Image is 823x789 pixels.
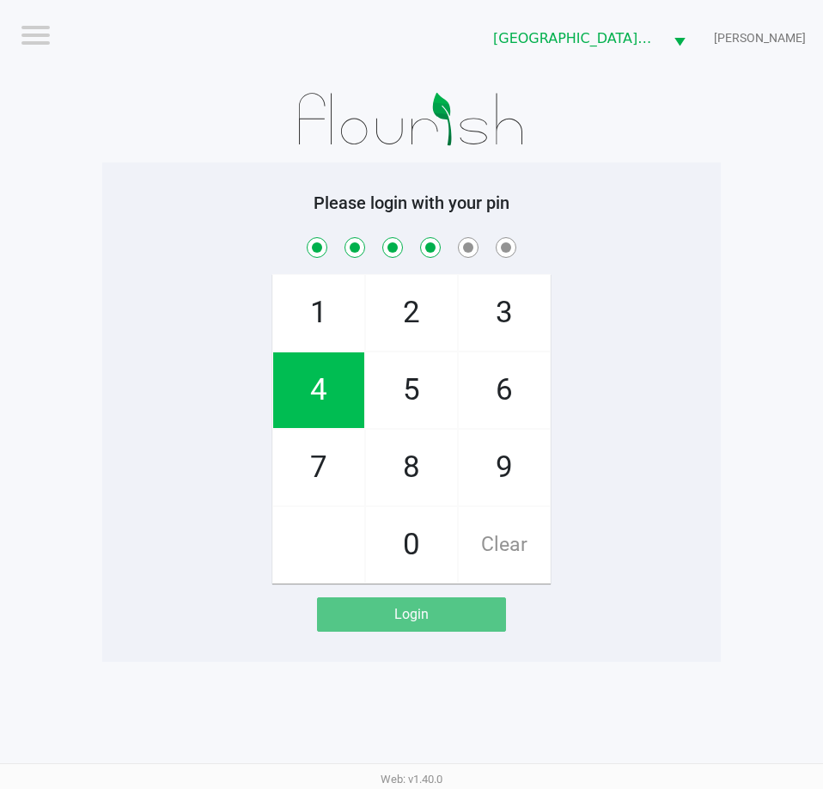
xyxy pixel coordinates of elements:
span: 5 [366,352,457,428]
span: 9 [459,430,550,505]
span: [GEOGRAPHIC_DATA][PERSON_NAME] [493,28,653,49]
h5: Please login with your pin [115,193,708,213]
span: Clear [459,507,550,583]
span: 7 [273,430,364,505]
span: 3 [459,275,550,351]
span: 8 [366,430,457,505]
button: Select [663,18,696,58]
span: 2 [366,275,457,351]
span: [PERSON_NAME] [714,29,806,47]
span: 6 [459,352,550,428]
span: 4 [273,352,364,428]
span: 1 [273,275,364,351]
span: Web: v1.40.0 [381,773,442,786]
span: 0 [366,507,457,583]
